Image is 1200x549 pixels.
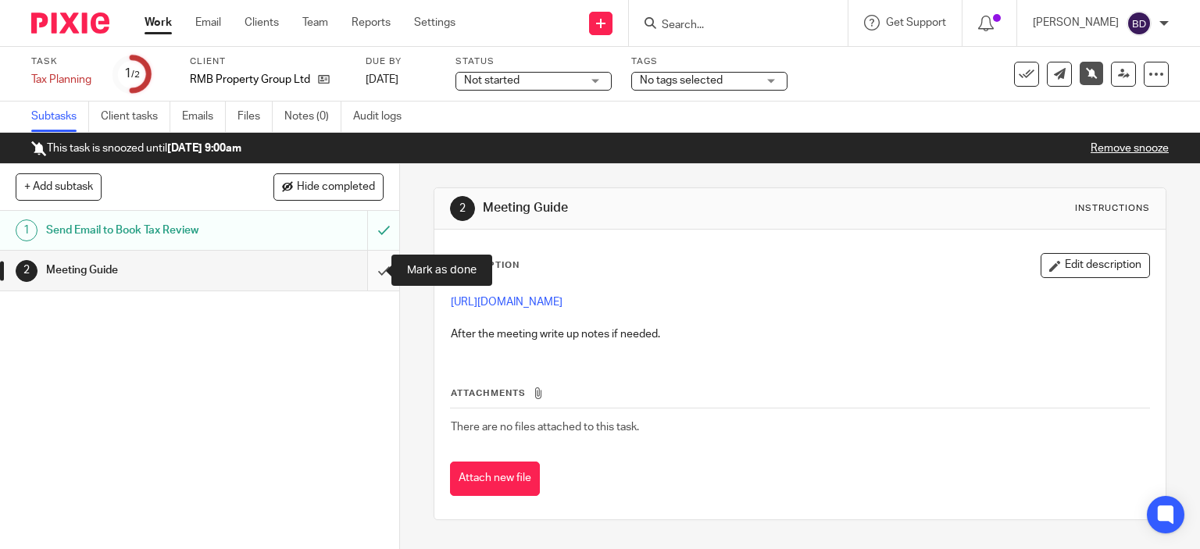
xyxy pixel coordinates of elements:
[302,15,328,30] a: Team
[455,55,612,68] label: Status
[297,181,375,194] span: Hide completed
[273,173,384,200] button: Hide completed
[451,389,526,397] span: Attachments
[101,102,170,132] a: Client tasks
[16,260,37,282] div: 2
[450,259,520,272] p: Description
[124,65,140,83] div: 1
[640,75,723,86] span: No tags selected
[451,297,562,308] a: [URL][DOMAIN_NAME]
[284,102,341,132] a: Notes (0)
[450,196,475,221] div: 2
[353,102,413,132] a: Audit logs
[131,70,140,79] small: /2
[237,102,273,132] a: Files
[195,15,221,30] a: Email
[366,74,398,85] span: [DATE]
[31,141,241,156] p: This task is snoozed until
[31,102,89,132] a: Subtasks
[464,75,520,86] span: Not started
[1075,202,1150,215] div: Instructions
[46,219,250,242] h1: Send Email to Book Tax Review
[450,462,540,497] button: Attach new file
[1127,11,1152,36] img: svg%3E
[190,72,310,87] p: RMB Property Group Ltd
[631,55,787,68] label: Tags
[16,173,102,200] button: + Add subtask
[1041,253,1150,278] button: Edit description
[46,258,250,282] h1: Meeting Guide
[31,55,94,68] label: Task
[190,55,346,68] label: Client
[145,15,172,30] a: Work
[366,55,436,68] label: Due by
[886,17,946,28] span: Get Support
[31,12,109,34] img: Pixie
[352,15,391,30] a: Reports
[660,19,801,33] input: Search
[182,102,226,132] a: Emails
[167,143,241,154] b: [DATE] 9:00am
[414,15,455,30] a: Settings
[1033,15,1119,30] p: [PERSON_NAME]
[483,200,833,216] h1: Meeting Guide
[1091,143,1169,154] a: Remove snooze
[245,15,279,30] a: Clients
[451,422,639,433] span: There are no files attached to this task.
[451,326,1150,342] p: After the meeting write up notes if needed.
[31,72,94,87] div: Tax Planning
[16,219,37,241] div: 1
